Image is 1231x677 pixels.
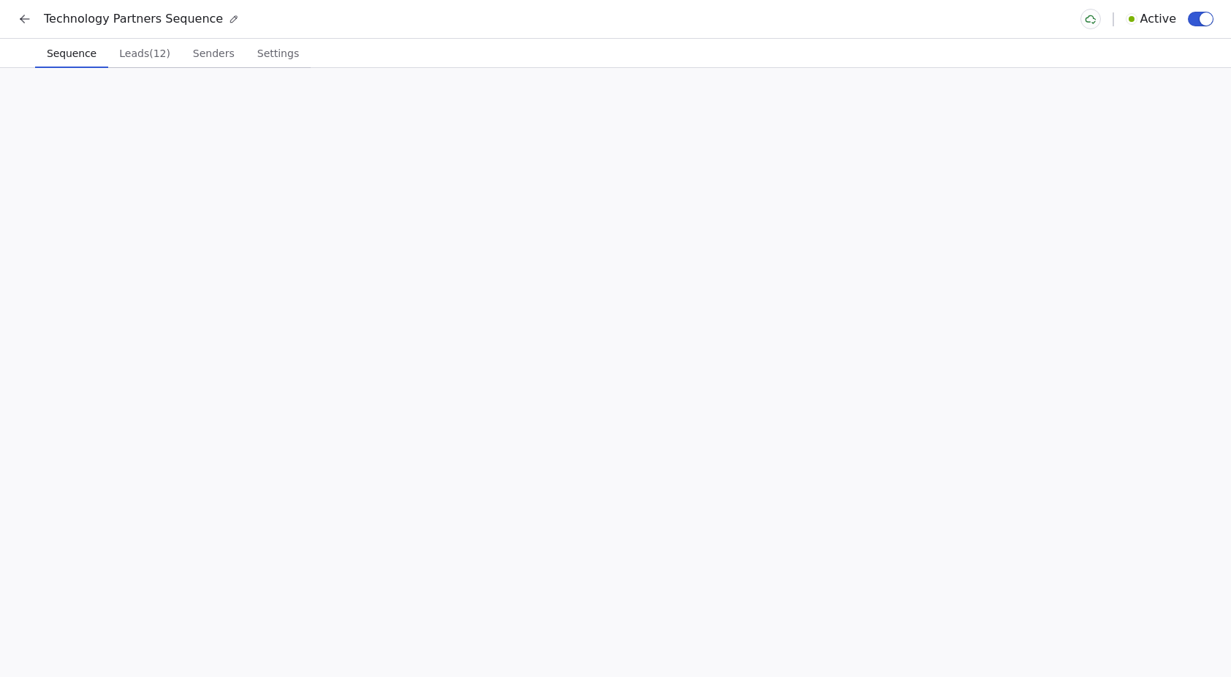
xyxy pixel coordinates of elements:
span: Senders [187,43,240,64]
span: Active [1140,10,1177,28]
span: Technology Partners Sequence [44,10,223,28]
span: Leads (12) [113,43,176,64]
span: Settings [251,43,305,64]
span: Sequence [41,43,102,64]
